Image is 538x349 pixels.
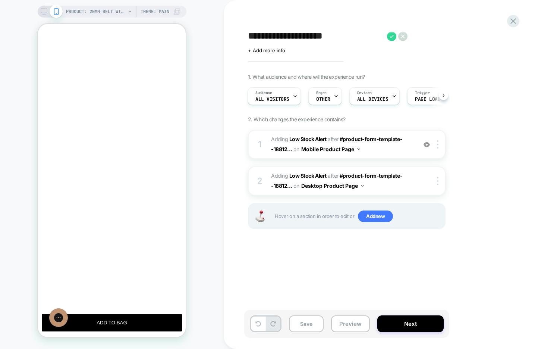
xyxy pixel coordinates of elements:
span: Pages [316,90,327,96]
b: Low Stock Alert [289,136,327,142]
span: PRODUCT: 20mm Belt With 3 Pc Buckle Set & Leather Laced Edge [silver] [66,6,126,18]
img: crossed eye [424,141,430,148]
span: Hover on a section in order to edit or [275,211,441,222]
span: Theme: MAIN [141,6,169,18]
span: Devices [357,90,372,96]
span: AFTER [328,172,339,179]
span: OTHER [316,97,330,102]
span: All Visitors [255,97,289,102]
span: Trigger [415,90,430,96]
img: Joystick [252,211,267,222]
span: on [293,144,299,154]
span: Adding [271,136,327,142]
span: AFTER [328,136,339,142]
span: Add new [358,211,393,222]
img: close [437,140,438,149]
button: ADD TO BAG [4,290,144,308]
div: 1 [256,137,264,152]
div: 2 [256,174,264,188]
button: Next [377,315,444,332]
span: ALL DEVICES [357,97,388,102]
img: down arrow [361,185,364,187]
iframe: Gorgias live chat messenger [7,282,34,306]
span: 1. What audience and where will the experience run? [248,74,365,80]
button: Mobile Product Page [301,144,360,155]
span: Audience [255,90,272,96]
span: on [293,181,299,190]
img: close [437,177,438,185]
span: Adding [271,172,327,179]
button: Save [289,315,324,332]
span: + Add more info [248,47,285,53]
span: Page Load [415,97,440,102]
span: 2. Which changes the experience contains? [248,116,345,122]
img: down arrow [357,148,360,150]
b: Low Stock Alert [289,172,327,179]
button: Preview [331,315,370,332]
button: Desktop Product Page [301,180,364,191]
